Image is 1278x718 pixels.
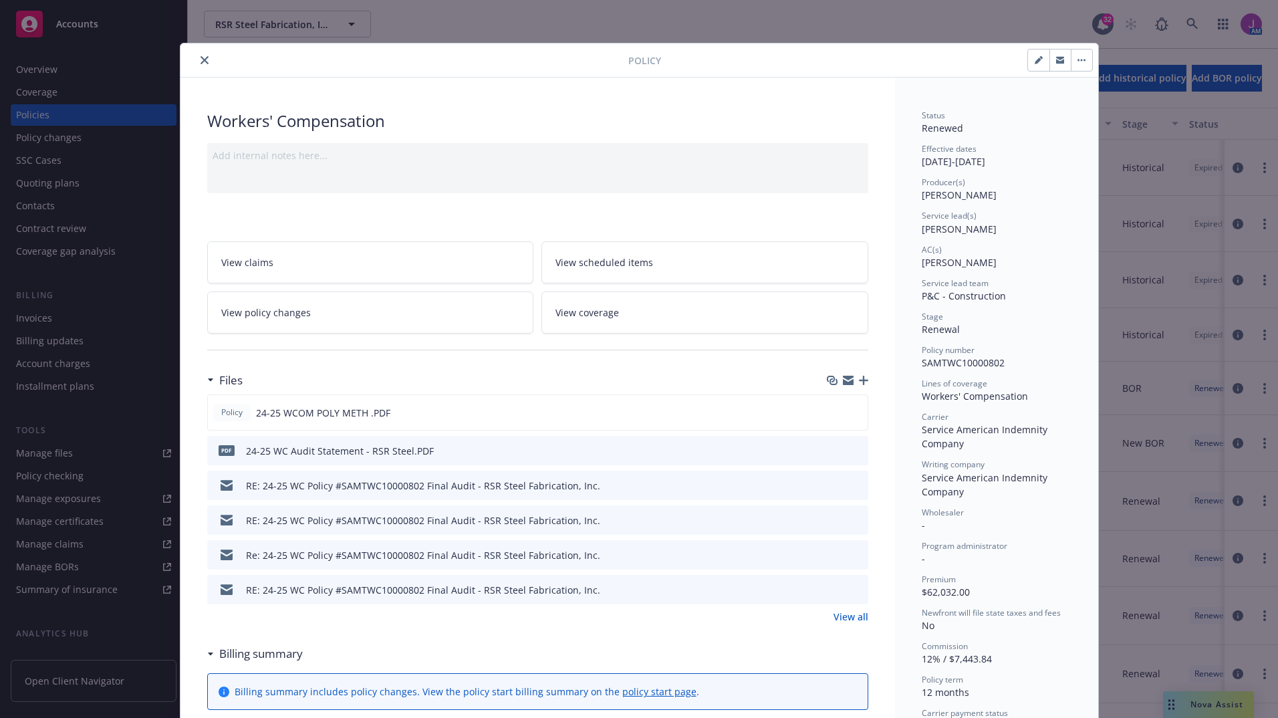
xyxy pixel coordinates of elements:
div: Workers' Compensation [922,389,1071,403]
span: Service lead(s) [922,210,977,221]
span: Policy number [922,344,975,356]
span: Wholesaler [922,507,964,518]
span: Effective dates [922,143,977,154]
a: View claims [207,241,534,283]
span: View scheduled items [555,255,653,269]
button: download file [829,548,840,562]
span: AC(s) [922,244,942,255]
span: Service lead team [922,277,989,289]
h3: Files [219,372,243,389]
button: preview file [851,513,863,527]
div: Billing summary includes policy changes. View the policy start billing summary on the . [235,685,699,699]
span: [PERSON_NAME] [922,256,997,269]
a: View policy changes [207,291,534,334]
button: download file [829,444,840,458]
a: policy start page [622,685,696,698]
span: Lines of coverage [922,378,987,389]
a: View scheduled items [541,241,868,283]
div: RE: 24-25 WC Policy #SAMTWC10000802 Final Audit - RSR Steel Fabrication, Inc. [246,479,600,493]
span: Producer(s) [922,176,965,188]
span: Policy [628,53,661,68]
span: Status [922,110,945,121]
span: Service American Indemnity Company [922,471,1050,498]
a: View coverage [541,291,868,334]
a: View all [834,610,868,624]
span: Renewed [922,122,963,134]
span: Premium [922,574,956,585]
span: P&C - Construction [922,289,1006,302]
span: PDF [219,445,235,455]
span: Renewal [922,323,960,336]
span: - [922,519,925,531]
span: $62,032.00 [922,586,970,598]
button: preview file [851,444,863,458]
span: Stage [922,311,943,322]
span: No [922,619,934,632]
span: Policy [219,406,245,418]
h3: Billing summary [219,645,303,663]
span: Policy term [922,674,963,685]
span: 12% / $7,443.84 [922,652,992,665]
button: preview file [851,583,863,597]
div: 24-25 WC Audit Statement - RSR Steel.PDF [246,444,434,458]
div: Workers' Compensation [207,110,868,132]
span: View claims [221,255,273,269]
div: Billing summary [207,645,303,663]
span: - [922,552,925,565]
span: Writing company [922,459,985,470]
button: preview file [851,479,863,493]
button: download file [829,479,840,493]
span: 12 months [922,686,969,699]
div: [DATE] - [DATE] [922,143,1071,168]
button: preview file [850,406,862,420]
span: View policy changes [221,306,311,320]
button: download file [829,513,840,527]
div: RE: 24-25 WC Policy #SAMTWC10000802 Final Audit - RSR Steel Fabrication, Inc. [246,513,600,527]
span: Program administrator [922,540,1007,552]
button: preview file [851,548,863,562]
div: Files [207,372,243,389]
span: Service American Indemnity Company [922,423,1050,450]
div: Add internal notes here... [213,148,863,162]
span: 24-25 WCOM POLY METH .PDF [256,406,390,420]
button: download file [829,406,840,420]
span: [PERSON_NAME] [922,189,997,201]
div: RE: 24-25 WC Policy #SAMTWC10000802 Final Audit - RSR Steel Fabrication, Inc. [246,583,600,597]
span: Newfront will file state taxes and fees [922,607,1061,618]
span: Carrier [922,411,948,423]
span: SAMTWC10000802 [922,356,1005,369]
button: close [197,52,213,68]
span: [PERSON_NAME] [922,223,997,235]
span: Commission [922,640,968,652]
div: Re: 24-25 WC Policy #SAMTWC10000802 Final Audit - RSR Steel Fabrication, Inc. [246,548,600,562]
button: download file [829,583,840,597]
span: View coverage [555,306,619,320]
